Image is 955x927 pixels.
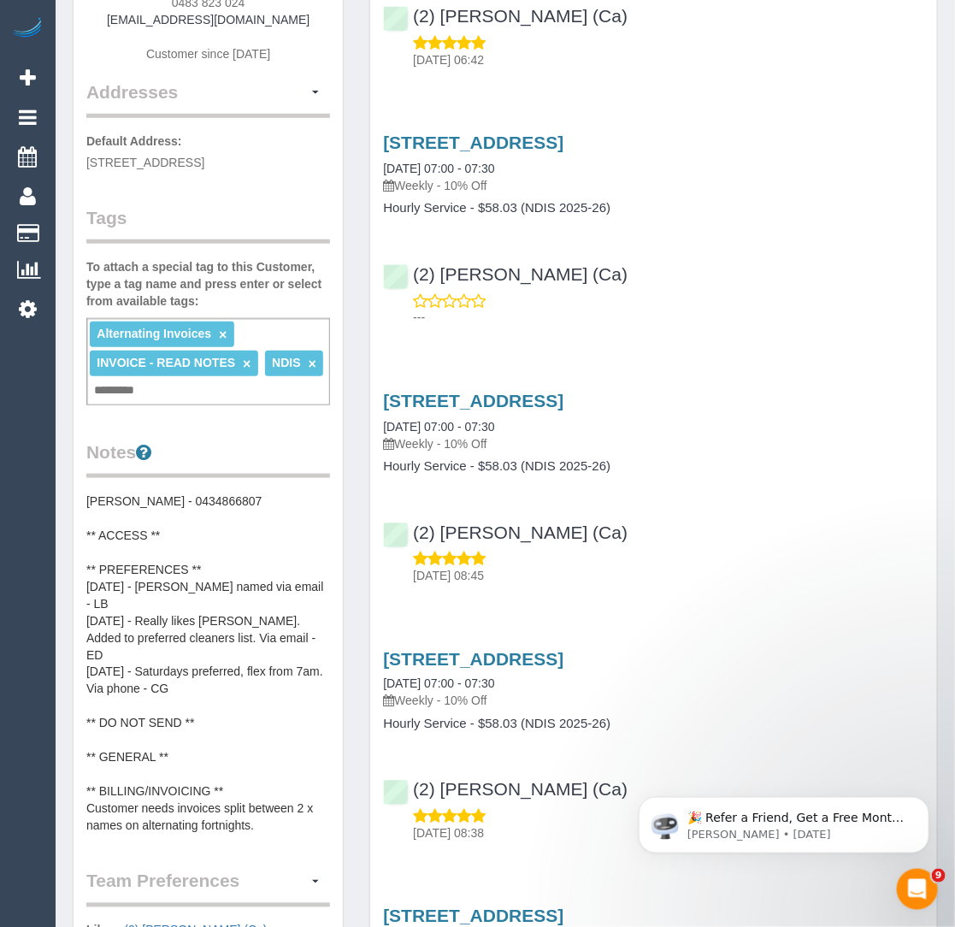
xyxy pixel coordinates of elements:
[86,133,182,150] label: Default Address:
[413,309,924,326] p: ---
[383,201,924,216] h4: Hourly Service - $58.03 (NDIS 2025-26)
[413,825,924,842] p: [DATE] 08:38
[86,156,204,169] span: [STREET_ADDRESS]
[86,205,330,244] legend: Tags
[383,391,563,410] a: [STREET_ADDRESS]
[383,459,924,474] h4: Hourly Service - $58.03 (NDIS 2025-26)
[383,677,494,691] a: [DATE] 07:00 - 07:30
[383,523,628,542] a: (2) [PERSON_NAME] (Ca)
[383,780,628,800] a: (2) [PERSON_NAME] (Ca)
[932,869,946,883] span: 9
[309,357,316,371] a: ×
[146,47,270,61] span: Customer since [DATE]
[383,420,494,434] a: [DATE] 07:00 - 07:30
[383,717,924,732] h4: Hourly Service - $58.03 (NDIS 2025-26)
[383,435,924,452] p: Weekly - 10% Off
[383,177,924,194] p: Weekly - 10% Off
[243,357,251,371] a: ×
[383,649,563,669] a: [STREET_ADDRESS]
[86,493,330,835] pre: [PERSON_NAME] - 0434866807 ** ACCESS ** ** PREFERENCES ** [DATE] - [PERSON_NAME] named via email ...
[383,264,628,284] a: (2) [PERSON_NAME] (Ca)
[383,133,563,152] a: [STREET_ADDRESS]
[272,356,300,369] span: NDIS
[86,440,330,478] legend: Notes
[107,13,309,27] a: [EMAIL_ADDRESS][DOMAIN_NAME]
[383,162,494,175] a: [DATE] 07:00 - 07:30
[413,567,924,584] p: [DATE] 08:45
[383,6,628,26] a: (2) [PERSON_NAME] (Ca)
[383,906,563,926] a: [STREET_ADDRESS]
[97,356,235,369] span: INVOICE - READ NOTES
[897,869,938,910] iframe: Intercom live chat
[97,327,211,340] span: Alternating Invoices
[10,17,44,41] img: Automaid Logo
[383,693,924,710] p: Weekly - 10% Off
[413,51,924,68] p: [DATE] 06:42
[86,258,330,310] label: To attach a special tag to this Customer, type a tag name and press enter or select from availabl...
[219,328,227,342] a: ×
[86,869,330,907] legend: Team Preferences
[613,761,955,881] iframe: Intercom notifications message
